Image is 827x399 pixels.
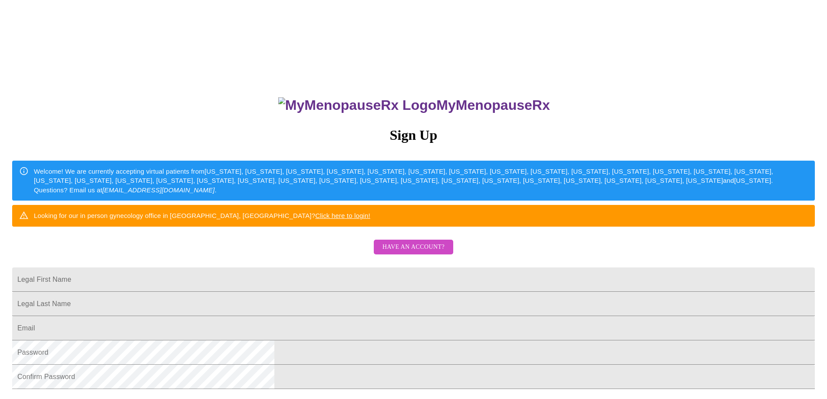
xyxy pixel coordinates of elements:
h3: Sign Up [12,127,815,143]
em: [EMAIL_ADDRESS][DOMAIN_NAME] [102,186,215,194]
img: MyMenopauseRx Logo [278,97,436,113]
a: Click here to login! [315,212,370,219]
button: Have an account? [374,240,453,255]
a: Have an account? [372,249,455,256]
div: Welcome! We are currently accepting virtual patients from [US_STATE], [US_STATE], [US_STATE], [US... [34,163,808,198]
span: Have an account? [382,242,445,253]
div: Looking for our in person gynecology office in [GEOGRAPHIC_DATA], [GEOGRAPHIC_DATA]? [34,208,370,224]
h3: MyMenopauseRx [13,97,815,113]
